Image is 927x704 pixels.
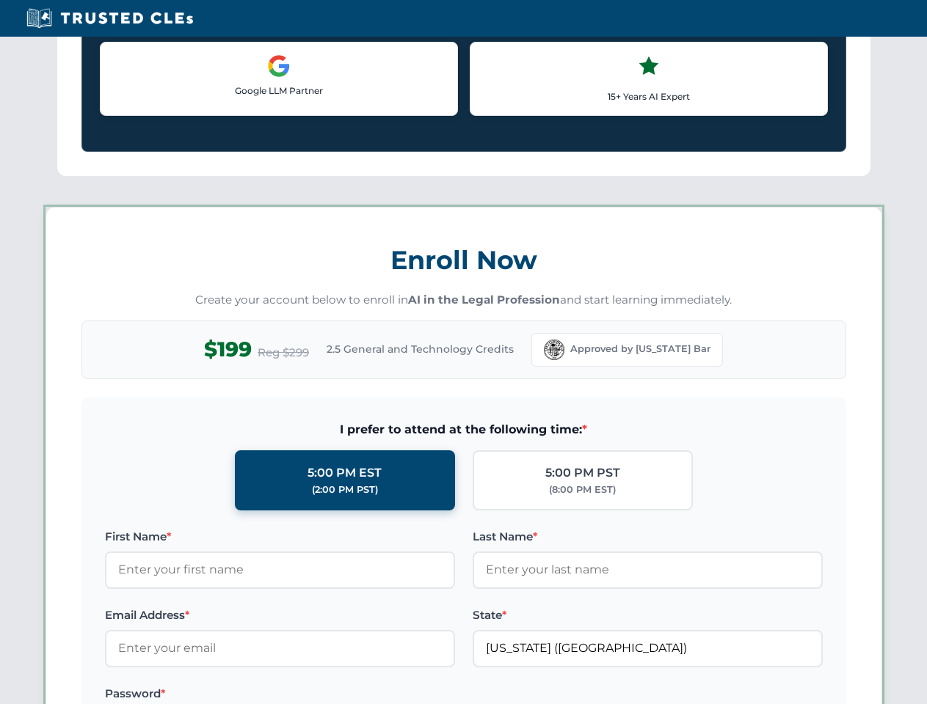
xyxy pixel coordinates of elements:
span: Reg $299 [258,344,309,362]
h3: Enroll Now [81,237,846,283]
span: $199 [204,333,252,366]
div: (8:00 PM EST) [549,483,616,497]
label: Email Address [105,606,455,624]
label: Password [105,685,455,703]
span: I prefer to attend at the following time: [105,420,823,439]
img: Trusted CLEs [22,7,197,29]
p: 15+ Years AI Expert [482,89,815,103]
span: 2.5 General and Technology Credits [327,341,514,357]
p: Google LLM Partner [112,84,446,98]
div: 5:00 PM EST [308,463,382,483]
img: Florida Bar [544,340,564,360]
img: Google [267,54,291,78]
strong: AI in the Legal Profession [408,293,560,307]
div: (2:00 PM PST) [312,483,378,497]
input: Enter your last name [473,551,823,588]
input: Florida (FL) [473,630,823,667]
span: Approved by [US_STATE] Bar [570,342,710,356]
label: Last Name [473,528,823,546]
div: 5:00 PM PST [545,463,620,483]
input: Enter your email [105,630,455,667]
label: First Name [105,528,455,546]
p: Create your account below to enroll in and start learning immediately. [81,292,846,309]
label: State [473,606,823,624]
input: Enter your first name [105,551,455,588]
